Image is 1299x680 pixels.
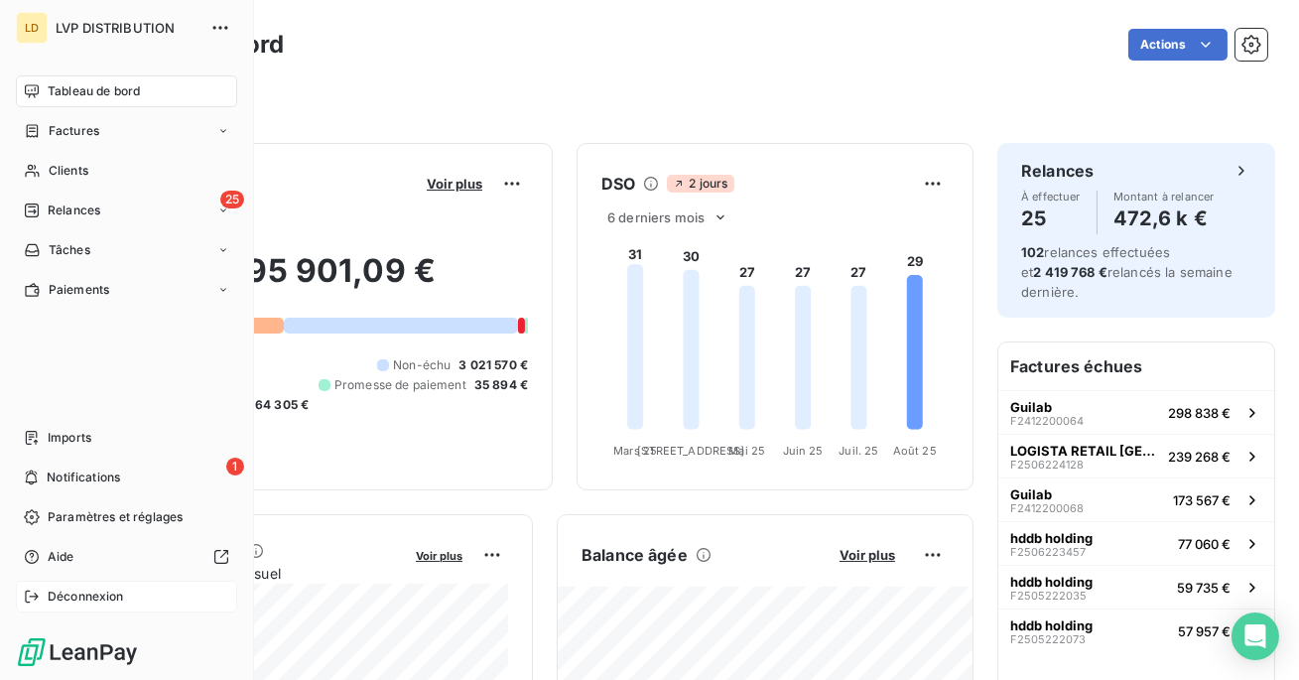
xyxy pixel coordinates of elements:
[410,546,468,564] button: Voir plus
[1128,29,1228,61] button: Actions
[16,155,237,187] a: Clients
[421,175,488,193] button: Voir plus
[1010,530,1093,546] span: hddb holding
[998,390,1274,434] button: GuilabF2412200064298 838 €
[1010,459,1084,471] span: F2506224128
[47,469,120,486] span: Notifications
[840,547,895,563] span: Voir plus
[1168,405,1231,421] span: 298 838 €
[1010,399,1052,415] span: Guilab
[1021,244,1233,300] span: relances effectuées et relancés la semaine dernière.
[1113,191,1215,203] span: Montant à relancer
[16,541,237,573] a: Aide
[226,458,244,476] span: 1
[893,444,937,458] tspan: Août 25
[834,546,901,564] button: Voir plus
[16,75,237,107] a: Tableau de bord
[998,434,1274,477] button: LOGISTA RETAIL [GEOGRAPHIC_DATA]F2506224128239 268 €
[427,176,482,192] span: Voir plus
[1021,203,1081,234] h4: 25
[1173,492,1231,508] span: 173 567 €
[249,396,309,414] span: -64 305 €
[458,356,528,374] span: 3 021 570 €
[16,274,237,306] a: Paiements
[48,429,91,447] span: Imports
[1232,612,1279,660] div: Open Intercom Messenger
[1010,617,1093,633] span: hddb holding
[998,342,1274,390] h6: Factures échues
[48,82,140,100] span: Tableau de bord
[607,209,705,225] span: 6 derniers mois
[1010,546,1086,558] span: F2506223457
[1010,502,1084,514] span: F2412200068
[416,549,462,563] span: Voir plus
[1010,415,1084,427] span: F2412200064
[49,122,99,140] span: Factures
[613,444,657,458] tspan: Mars 25
[783,444,824,458] tspan: Juin 25
[1178,536,1231,552] span: 77 060 €
[1168,449,1231,465] span: 239 268 €
[56,20,198,36] span: LVP DISTRIBUTION
[16,234,237,266] a: Tâches
[1010,633,1086,645] span: F2505222073
[16,636,139,668] img: Logo LeanPay
[601,172,635,196] h6: DSO
[998,609,1274,652] button: hddb holdingF250522207357 957 €
[1113,203,1215,234] h4: 472,6 k €
[48,508,183,526] span: Paramètres et réglages
[667,175,733,193] span: 2 jours
[48,548,74,566] span: Aide
[582,543,688,567] h6: Balance âgée
[112,251,528,311] h2: 5 195 901,09 €
[48,588,124,606] span: Déconnexion
[334,376,466,394] span: Promesse de paiement
[49,241,90,259] span: Tâches
[48,202,100,219] span: Relances
[1021,159,1094,183] h6: Relances
[49,162,88,180] span: Clients
[16,12,48,44] div: LD
[1021,244,1044,260] span: 102
[49,281,109,299] span: Paiements
[1010,443,1160,459] span: LOGISTA RETAIL [GEOGRAPHIC_DATA]
[1178,623,1231,639] span: 57 957 €
[474,376,528,394] span: 35 894 €
[1010,574,1093,590] span: hddb holding
[1010,590,1087,602] span: F2505222035
[1177,580,1231,596] span: 59 735 €
[16,195,237,226] a: 25Relances
[393,356,451,374] span: Non-échu
[998,565,1274,609] button: hddb holdingF250522203559 735 €
[839,444,878,458] tspan: Juil. 25
[998,477,1274,521] button: GuilabF2412200068173 567 €
[16,501,237,533] a: Paramètres et réglages
[16,422,237,454] a: Imports
[16,115,237,147] a: Factures
[220,191,244,208] span: 25
[112,563,402,584] span: Chiffre d'affaires mensuel
[1033,264,1107,280] span: 2 419 768 €
[1010,486,1052,502] span: Guilab
[1021,191,1081,203] span: À effectuer
[728,444,765,458] tspan: Mai 25
[998,521,1274,565] button: hddb holdingF250622345777 060 €
[637,444,744,458] tspan: [STREET_ADDRESS]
